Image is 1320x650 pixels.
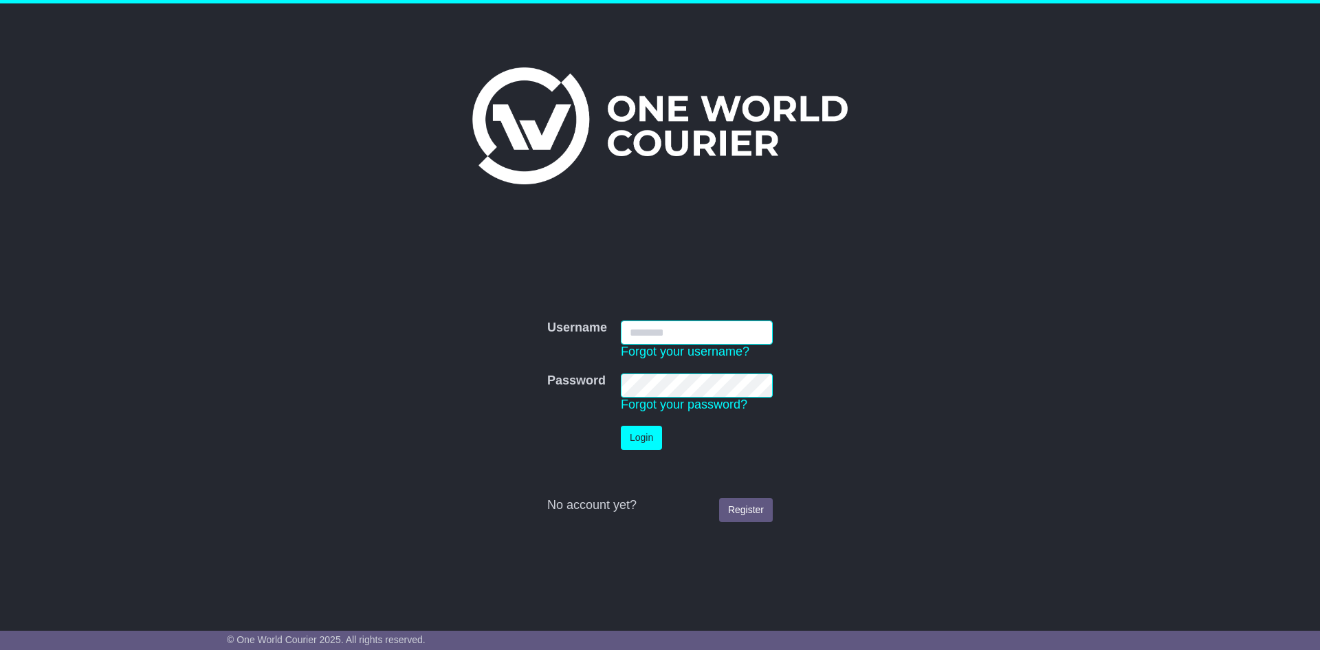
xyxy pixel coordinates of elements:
[472,67,848,184] img: One World
[621,345,749,358] a: Forgot your username?
[719,498,773,522] a: Register
[547,498,773,513] div: No account yet?
[547,373,606,389] label: Password
[547,321,607,336] label: Username
[621,398,747,411] a: Forgot your password?
[621,426,662,450] button: Login
[227,634,426,645] span: © One World Courier 2025. All rights reserved.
